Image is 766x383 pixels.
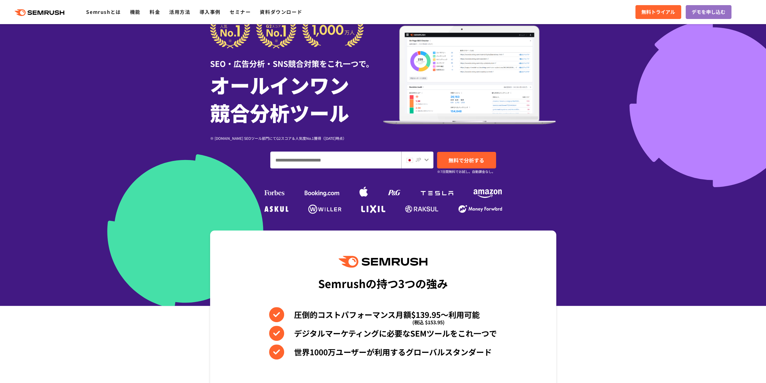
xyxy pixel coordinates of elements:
[210,71,383,126] h1: オールインワン 競合分析ツール
[269,344,497,359] li: 世界1000万ユーザーが利用するグローバルスタンダード
[269,326,497,341] li: デジタルマーケティングに必要なSEMツールをこれ一つで
[150,8,160,15] a: 料金
[260,8,302,15] a: 資料ダウンロード
[415,156,421,163] span: JP
[448,156,484,164] span: 無料で分析する
[318,272,448,294] div: Semrushの持つ3つの強み
[437,152,496,168] a: 無料で分析する
[339,256,427,268] img: Semrush
[230,8,251,15] a: セミナー
[86,8,121,15] a: Semrushとは
[635,5,681,19] a: 無料トライアル
[130,8,141,15] a: 機能
[210,49,383,69] div: SEO・広告分析・SNS競合対策をこれ一つで。
[269,307,497,322] li: 圧倒的コストパフォーマンス月額$139.95〜利用可能
[271,152,401,168] input: ドメイン、キーワードまたはURLを入力してください
[200,8,221,15] a: 導入事例
[641,8,675,16] span: 無料トライアル
[169,8,190,15] a: 活用方法
[437,169,495,174] small: ※7日間無料でお試し。自動課金なし。
[692,8,725,16] span: デモを申し込む
[210,135,383,141] div: ※ [DOMAIN_NAME] SEOツール部門にてG2スコア＆人気度No.1獲得（[DATE]時点）
[412,315,445,330] span: (税込 $153.95)
[686,5,731,19] a: デモを申し込む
